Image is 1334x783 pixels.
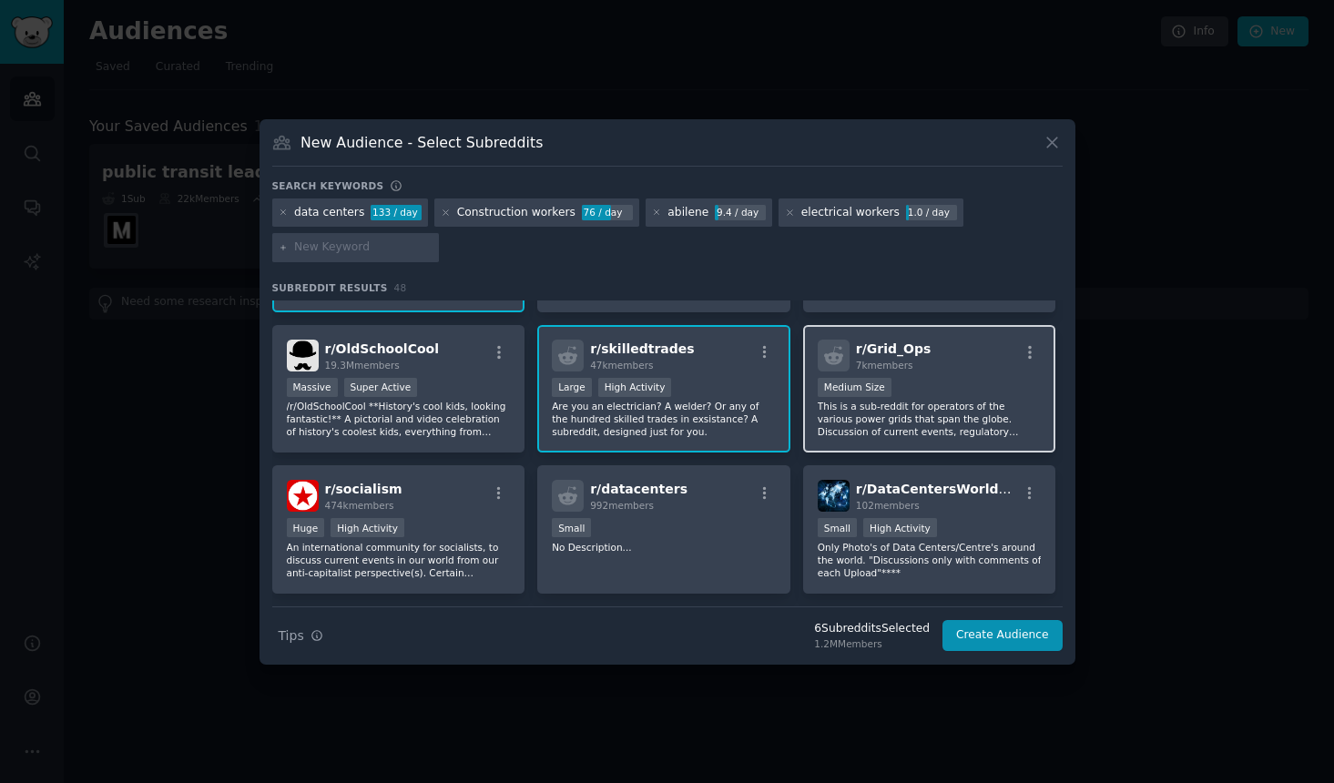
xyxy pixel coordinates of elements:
[287,541,511,579] p: An international community for socialists, to discuss current events in our world from our anti-c...
[818,378,891,397] div: Medium Size
[272,281,388,294] span: Subreddit Results
[856,341,932,356] span: r/ Grid_Ops
[814,637,930,650] div: 1.2M Members
[325,360,400,371] span: 19.3M members
[300,133,543,152] h3: New Audience - Select Subreddits
[590,500,654,511] span: 992 members
[279,626,304,646] span: Tips
[272,179,384,192] h3: Search keywords
[294,205,364,221] div: data centers
[344,378,418,397] div: Super Active
[325,482,402,496] span: r/ socialism
[582,205,633,221] div: 76 / day
[801,205,900,221] div: electrical workers
[294,239,433,256] input: New Keyword
[287,378,338,397] div: Massive
[552,400,776,438] p: Are you an electrician? A welder? Or any of the hundred skilled trades in exsistance? A subreddit...
[667,205,708,221] div: abilene
[394,282,407,293] span: 48
[331,518,404,537] div: High Activity
[863,518,937,537] div: High Activity
[942,620,1063,651] button: Create Audience
[590,360,653,371] span: 47k members
[590,341,694,356] span: r/ skilledtrades
[287,518,325,537] div: Huge
[856,482,1033,496] span: r/ DataCentersWorldwide
[287,480,319,512] img: socialism
[856,500,920,511] span: 102 members
[325,500,394,511] span: 474k members
[552,378,592,397] div: Large
[598,378,672,397] div: High Activity
[818,518,857,537] div: Small
[814,621,930,637] div: 6 Subreddit s Selected
[856,360,913,371] span: 7k members
[715,205,766,221] div: 9.4 / day
[818,400,1042,438] p: This is a sub-reddit for operators of the various power grids that span the globe. Discussion of ...
[818,480,850,512] img: DataCentersWorldwide
[552,518,591,537] div: Small
[552,541,776,554] p: No Description...
[272,620,330,652] button: Tips
[457,205,575,221] div: Construction workers
[287,400,511,438] p: /r/OldSchoolCool **History's cool kids, looking fantastic!** A pictorial and video celebration of...
[325,341,439,356] span: r/ OldSchoolCool
[906,205,957,221] div: 1.0 / day
[371,205,422,221] div: 133 / day
[287,340,319,371] img: OldSchoolCool
[590,482,687,496] span: r/ datacenters
[818,541,1042,579] p: Only Photo's of Data Centers/Centre's around the world. "Discussions only with comments of each U...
